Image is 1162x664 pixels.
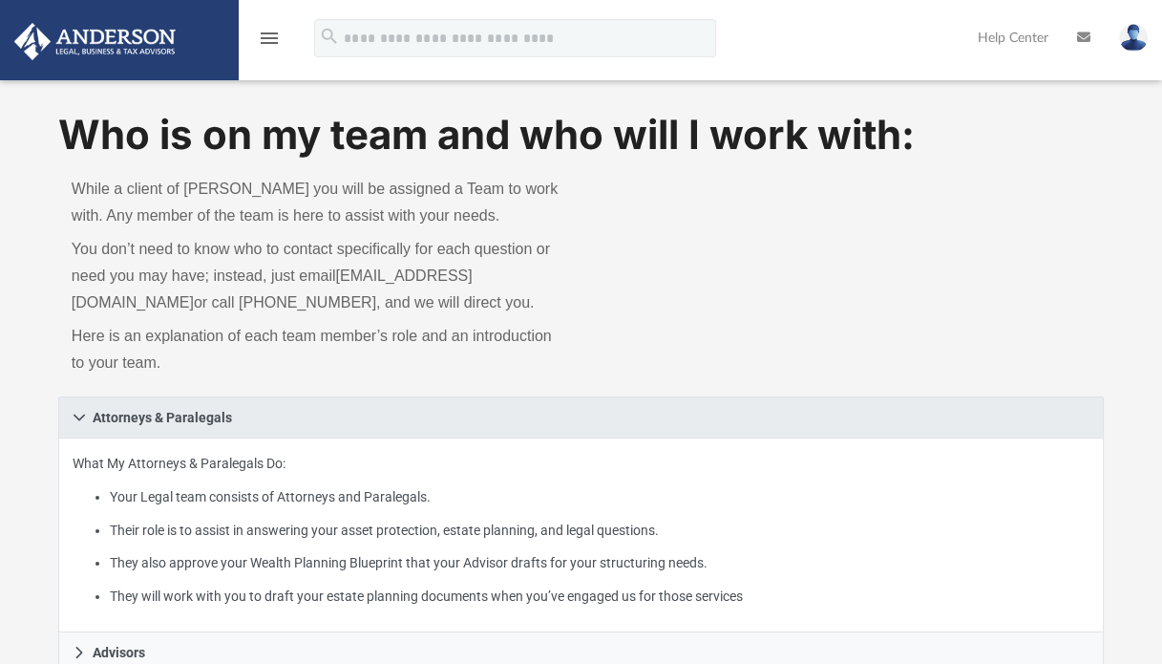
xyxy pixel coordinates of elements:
[58,107,1104,163] h1: Who is on my team and who will I work with:
[72,323,568,376] p: Here is an explanation of each team member’s role and an introduction to your team.
[93,646,145,659] span: Advisors
[58,396,1104,439] a: Attorneys & Paralegals
[110,551,1089,575] li: They also approve your Wealth Planning Blueprint that your Advisor drafts for your structuring ne...
[110,485,1089,509] li: Your Legal team consists of Attorneys and Paralegals.
[258,36,281,50] a: menu
[72,176,568,229] p: While a client of [PERSON_NAME] you will be assigned a Team to work with. Any member of the team ...
[93,411,232,424] span: Attorneys & Paralegals
[110,585,1089,609] li: They will work with you to draft your estate planning documents when you’ve engaged us for those ...
[72,236,568,316] p: You don’t need to know who to contact specifically for each question or need you may have; instea...
[110,519,1089,543] li: Their role is to assist in answering your asset protection, estate planning, and legal questions.
[58,439,1104,632] div: Attorneys & Paralegals
[1119,24,1148,52] img: User Pic
[258,27,281,50] i: menu
[72,268,473,311] a: [EMAIL_ADDRESS][DOMAIN_NAME]
[73,452,1089,608] p: What My Attorneys & Paralegals Do:
[319,26,340,47] i: search
[9,23,181,60] img: Anderson Advisors Platinum Portal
